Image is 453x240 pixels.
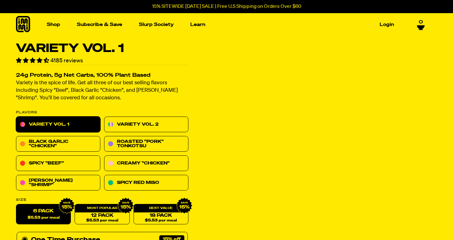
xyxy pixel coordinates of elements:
h2: 24g Protein, 5g Net Carbs, 100% Plant Based [16,73,188,78]
p: Flavors [16,111,188,114]
span: 4.55 stars [16,58,50,64]
a: Slurp Society [136,20,176,29]
a: Login [377,20,397,29]
a: Roasted "Pork" Tonkotsu [104,136,188,152]
a: Learn [188,20,208,29]
span: $5.53 per meal [145,219,177,223]
nav: Main navigation [44,13,397,36]
a: Variety Vol. 2 [104,117,188,133]
h1: Variety Vol. 1 [16,43,188,55]
a: [PERSON_NAME] "Shrimp" [16,175,100,191]
p: 15% SITEWIDE [DATE] SALE | Free U.S Shipping on Orders Over $60 [152,4,301,9]
span: $5.53 per meal [86,219,118,223]
img: IMG_9632.png [117,198,134,214]
a: 18 Pack$5.53 per meal [133,204,188,225]
a: 0 [417,19,425,30]
a: Spicy "Beef" [16,156,100,171]
img: IMG_9632.png [59,198,75,214]
img: IMG_9632.png [176,198,192,214]
span: 0 [419,19,423,25]
a: Black Garlic "Chicken" [16,136,100,152]
a: Variety Vol. 1 [16,117,100,133]
a: Creamy "Chicken" [104,156,188,171]
label: Size [16,198,188,202]
a: Subscribe & Save [74,20,125,29]
span: $5.53 per meal [27,216,59,220]
a: Shop [44,20,63,29]
a: Spicy Red Miso [104,175,188,191]
label: 6 Pack [16,204,71,225]
p: Variety is the spice of life. Get all three of our best selling flavors including Spicy "Beef", B... [16,80,188,102]
a: 12 Pack$5.53 per meal [75,204,129,225]
span: 4185 reviews [50,58,83,64]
